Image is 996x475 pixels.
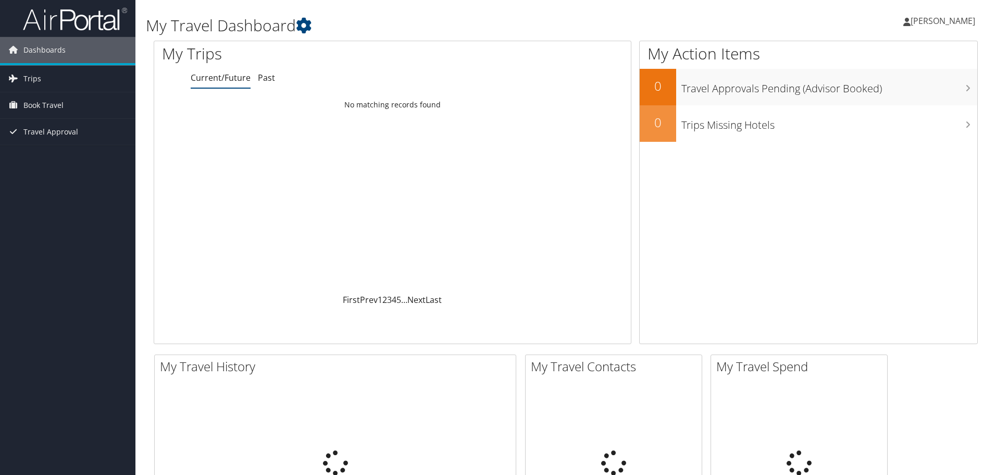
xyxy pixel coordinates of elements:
a: [PERSON_NAME] [903,5,986,36]
span: Book Travel [23,92,64,118]
h2: 0 [640,114,676,131]
a: 0Travel Approvals Pending (Advisor Booked) [640,69,977,105]
a: Last [426,294,442,306]
span: Dashboards [23,37,66,63]
a: 5 [396,294,401,306]
td: No matching records found [154,95,631,114]
a: 2 [382,294,387,306]
span: Trips [23,66,41,92]
h1: My Trips [162,43,425,65]
a: 0Trips Missing Hotels [640,105,977,142]
h3: Trips Missing Hotels [681,113,977,132]
h2: 0 [640,77,676,95]
span: Travel Approval [23,119,78,145]
a: Current/Future [191,72,251,83]
a: 3 [387,294,392,306]
span: … [401,294,407,306]
h3: Travel Approvals Pending (Advisor Booked) [681,76,977,96]
span: [PERSON_NAME] [911,15,975,27]
a: Prev [360,294,378,306]
h2: My Travel Spend [716,358,887,375]
h1: My Action Items [640,43,977,65]
img: airportal-logo.png [23,7,127,31]
h1: My Travel Dashboard [146,15,706,36]
a: 1 [378,294,382,306]
h2: My Travel Contacts [531,358,702,375]
a: First [343,294,360,306]
a: 4 [392,294,396,306]
h2: My Travel History [160,358,516,375]
a: Past [258,72,275,83]
a: Next [407,294,426,306]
